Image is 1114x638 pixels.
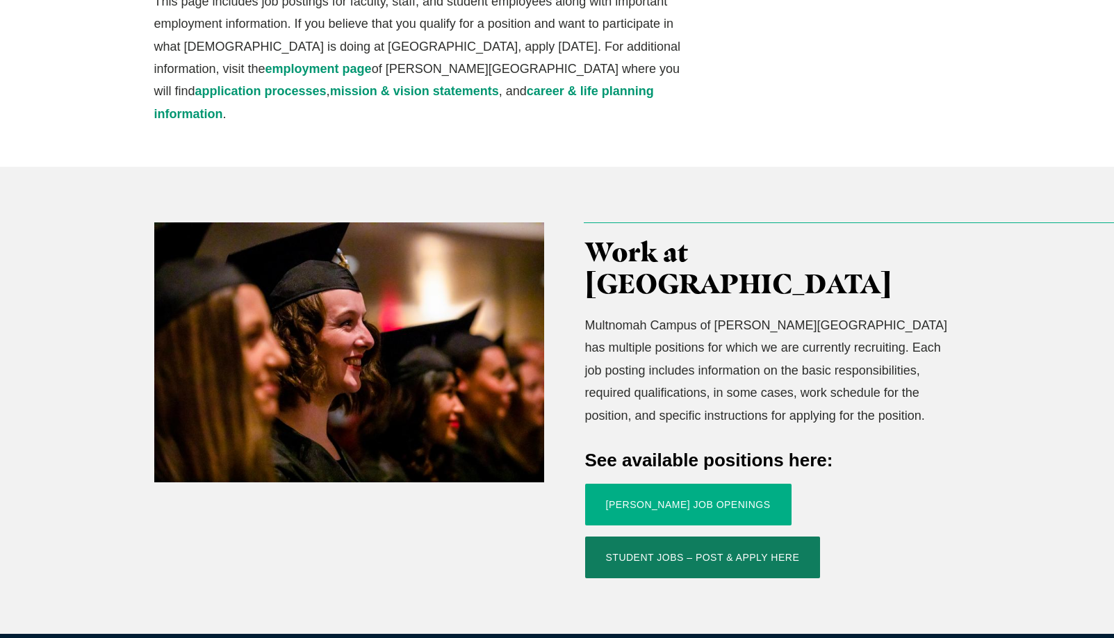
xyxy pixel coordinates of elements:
[265,62,372,76] a: employment page
[585,448,960,473] h4: See available positions here:
[585,314,960,427] p: Multnomah Campus of [PERSON_NAME][GEOGRAPHIC_DATA] has multiple positions for which we are curren...
[585,484,792,525] a: [PERSON_NAME] Job Openings
[195,84,327,98] a: application processes
[585,236,960,300] h3: Work at [GEOGRAPHIC_DATA]
[585,537,821,578] a: Student Jobs – Post & Apply Here
[154,222,544,482] img: Registrar_2019_12_13_Graduation-49-2
[154,84,654,120] a: career & life planning information
[330,84,499,98] a: mission & vision statements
